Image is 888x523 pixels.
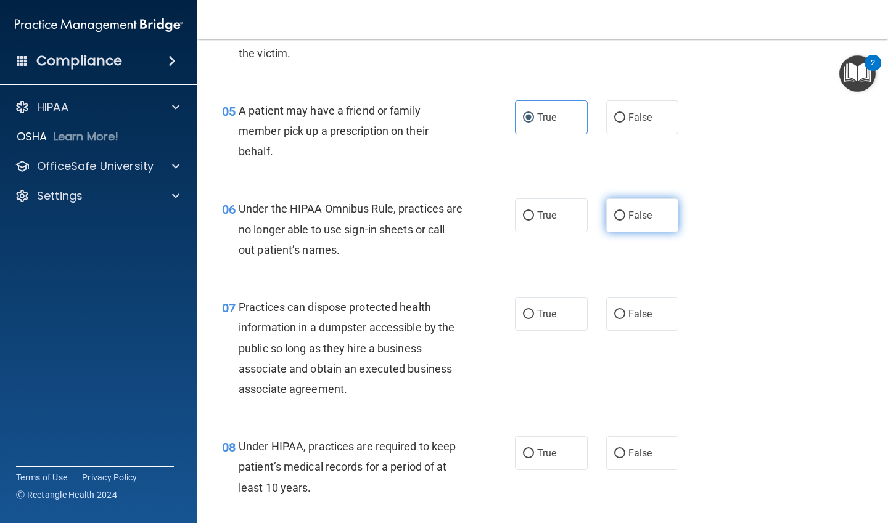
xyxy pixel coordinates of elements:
[37,159,154,174] p: OfficeSafe University
[675,436,873,485] iframe: Drift Widget Chat Controller
[36,52,122,70] h4: Compliance
[537,111,556,123] span: True
[537,209,556,221] span: True
[523,449,534,458] input: True
[628,447,652,459] span: False
[523,211,534,221] input: True
[16,489,117,501] span: Ⓒ Rectangle Health 2024
[239,440,456,493] span: Under HIPAA, practices are required to keep patient’s medical records for a period of at least 10...
[17,129,47,144] p: OSHA
[222,202,236,217] span: 06
[15,13,183,38] img: PMB logo
[37,189,83,203] p: Settings
[614,113,625,123] input: False
[614,211,625,221] input: False
[222,104,236,119] span: 05
[239,301,454,395] span: Practices can dispose protected health information in a dumpster accessible by the public so long...
[222,440,236,455] span: 08
[628,111,652,123] span: False
[537,308,556,320] span: True
[16,471,67,484] a: Terms of Use
[614,310,625,319] input: False
[614,449,625,458] input: False
[239,104,429,158] span: A patient may have a friend or family member pick up a prescription on their behalf.
[628,209,652,221] span: False
[37,100,68,115] p: HIPAA
[523,310,534,319] input: True
[239,202,462,256] span: Under the HIPAA Omnibus Rule, practices are no longer able to use sign-in sheets or call out pati...
[15,100,179,115] a: HIPAA
[15,189,179,203] a: Settings
[523,113,534,123] input: True
[839,55,876,92] button: Open Resource Center, 2 new notifications
[82,471,138,484] a: Privacy Policy
[222,301,236,315] span: 07
[54,129,119,144] p: Learn More!
[628,308,652,320] span: False
[871,63,875,79] div: 2
[537,447,556,459] span: True
[15,159,179,174] a: OfficeSafe University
